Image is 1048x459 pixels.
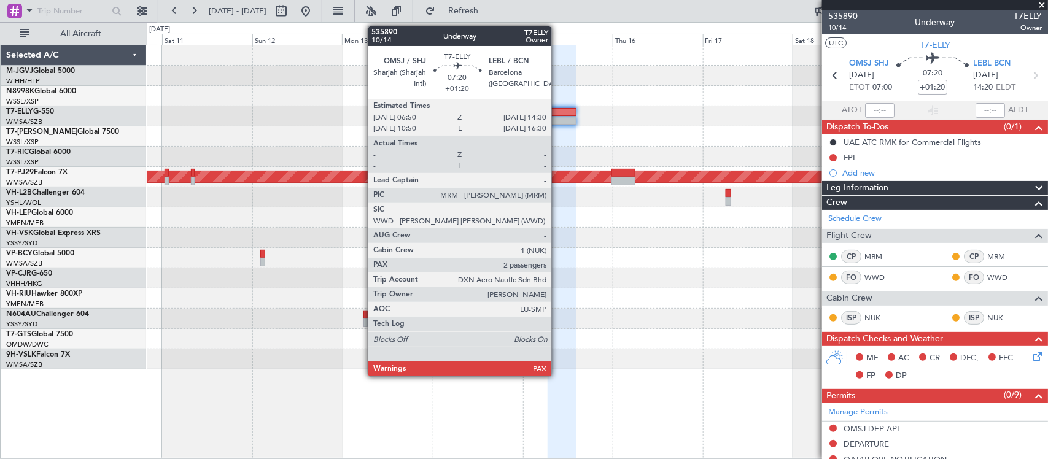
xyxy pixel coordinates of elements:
a: NUK [987,312,1015,323]
a: T7-ELLYG-550 [6,108,54,115]
a: WMSA/SZB [6,259,42,268]
a: VHHH/HKG [6,279,42,288]
a: NUK [864,312,892,323]
a: 9H-VSLKFalcon 7X [6,351,70,358]
a: YSSY/SYD [6,239,37,248]
a: WMSA/SZB [6,178,42,187]
span: Dispatch Checks and Weather [826,332,943,346]
div: Tue 14 [432,34,522,45]
div: CP [964,250,984,263]
div: FO [841,271,861,284]
a: VP-CJRG-650 [6,270,52,277]
span: T7-[PERSON_NAME] [6,128,77,136]
a: OMDW/DWC [6,340,49,349]
a: WMSA/SZB [6,360,42,369]
a: MRM [987,251,1015,262]
span: VP-BCY [6,250,33,257]
div: Wed 15 [522,34,613,45]
span: N8998K [6,88,34,95]
span: ELDT [996,82,1015,94]
span: T7-PJ29 [6,169,34,176]
a: T7-GTSGlobal 7500 [6,331,73,338]
button: UTC [825,37,847,48]
div: Fri 17 [703,34,793,45]
a: WSSL/XSP [6,137,39,147]
span: Cabin Crew [826,291,872,306]
span: AC [898,352,909,364]
span: Owner [1014,23,1042,33]
span: T7ELLY [1014,10,1042,23]
span: VH-L2B [6,189,32,196]
input: --:-- [865,103,895,118]
a: N604AUChallenger 604 [6,310,89,318]
div: Mon 13 [342,34,432,45]
span: VP-CJR [6,270,31,277]
div: ISP [964,311,984,325]
a: WWD [864,272,892,283]
span: 535890 [828,10,858,23]
span: MF [866,352,878,364]
span: [DATE] [849,69,874,82]
span: ETOT [849,82,869,94]
a: N8998KGlobal 6000 [6,88,76,95]
span: 10/14 [828,23,858,33]
span: LEBL BCN [973,58,1011,70]
a: VH-LEPGlobal 6000 [6,209,73,217]
div: Sat 18 [793,34,883,45]
span: ALDT [1008,104,1028,117]
div: ISP [841,311,861,325]
span: Crew [826,196,847,210]
span: T7-ELLY [6,108,33,115]
a: VP-BCYGlobal 5000 [6,250,74,257]
a: MRM [864,251,892,262]
span: Dispatch To-Dos [826,120,888,134]
a: YSHL/WOL [6,198,41,207]
span: 07:00 [872,82,892,94]
div: UAE ATC RMK for Commercial Flights [844,137,981,147]
span: 14:20 [973,82,993,94]
div: Sun 12 [252,34,343,45]
a: YMEN/MEB [6,218,44,228]
span: Permits [826,389,855,403]
span: VH-RIU [6,290,31,298]
a: T7-[PERSON_NAME]Global 7500 [6,128,119,136]
a: YSSY/SYD [6,320,37,329]
span: Flight Crew [826,229,872,243]
div: OMSJ DEP API [844,423,899,434]
div: FO [964,271,984,284]
div: Thu 16 [613,34,703,45]
div: FPL [844,152,857,163]
div: Underway [915,17,955,29]
span: Refresh [438,7,489,15]
span: T7-RIC [6,148,29,156]
span: T7-GTS [6,331,31,338]
a: WWD [987,272,1015,283]
span: 9H-VSLK [6,351,36,358]
a: WIHH/HLP [6,77,40,86]
a: YMEN/MEB [6,299,44,309]
a: Manage Permits [828,406,888,418]
span: N604AU [6,310,36,318]
a: VH-RIUHawker 800XP [6,290,82,298]
a: WSSL/XSP [6,158,39,167]
div: [DATE] [149,25,170,35]
span: VH-VSK [6,229,33,237]
button: Refresh [419,1,493,21]
span: Leg Information [826,181,888,195]
span: [DATE] [973,69,998,82]
span: [DATE] - [DATE] [209,6,266,17]
span: M-JGVJ [6,67,33,75]
a: M-JGVJGlobal 5000 [6,67,75,75]
span: T7-ELLY [920,39,950,52]
span: (0/9) [1004,388,1022,401]
button: All Aircraft [14,24,133,44]
span: VH-LEP [6,209,31,217]
span: 07:20 [923,67,942,80]
span: All Aircraft [32,29,130,38]
span: OMSJ SHJ [849,58,889,70]
span: ATOT [842,104,862,117]
input: Trip Number [37,2,108,20]
a: WMSA/SZB [6,117,42,126]
a: VH-L2BChallenger 604 [6,189,85,196]
div: Sat 11 [162,34,252,45]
